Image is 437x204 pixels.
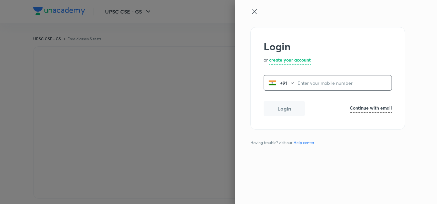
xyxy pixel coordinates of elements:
[269,56,311,63] h6: create your account
[292,140,316,146] a: Help center
[264,101,305,116] button: Login
[297,76,392,90] input: Enter your mobile number
[350,104,392,113] a: Continue with email
[350,104,392,111] h6: Continue with email
[268,79,276,87] img: India
[264,40,392,53] h2: Login
[269,56,311,65] a: create your account
[250,140,317,146] span: Having trouble? visit our
[264,56,268,65] p: or
[276,80,290,86] p: +91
